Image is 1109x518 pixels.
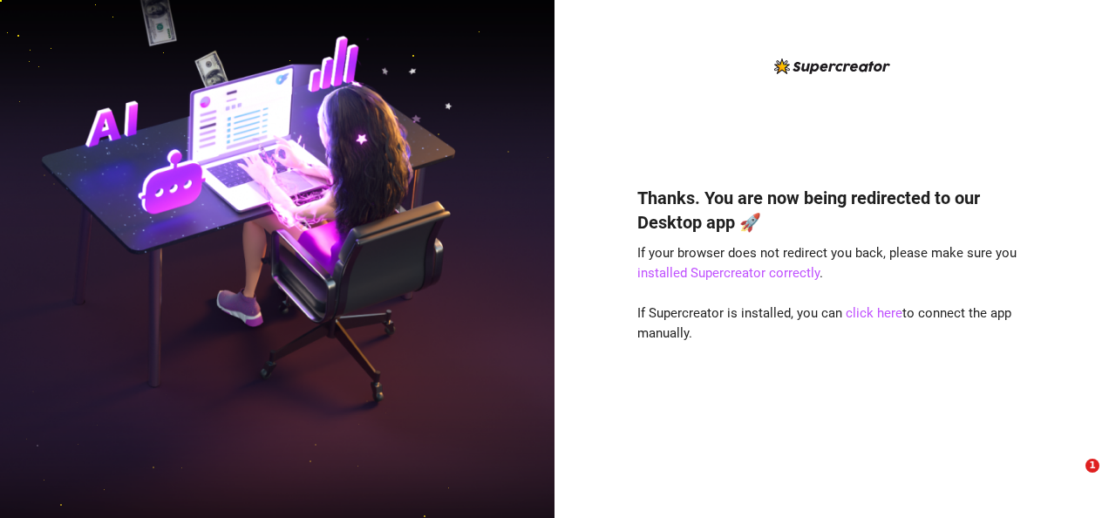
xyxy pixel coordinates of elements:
[637,305,1011,342] span: If Supercreator is installed, you can to connect the app manually.
[1050,459,1092,501] iframe: Intercom live chat
[846,305,902,321] a: click here
[637,265,820,281] a: installed Supercreator correctly
[774,58,890,74] img: logo-BBDzfeDw.svg
[637,245,1017,282] span: If your browser does not redirect you back, please make sure you .
[637,186,1026,235] h4: Thanks. You are now being redirected to our Desktop app 🚀
[1085,459,1099,473] span: 1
